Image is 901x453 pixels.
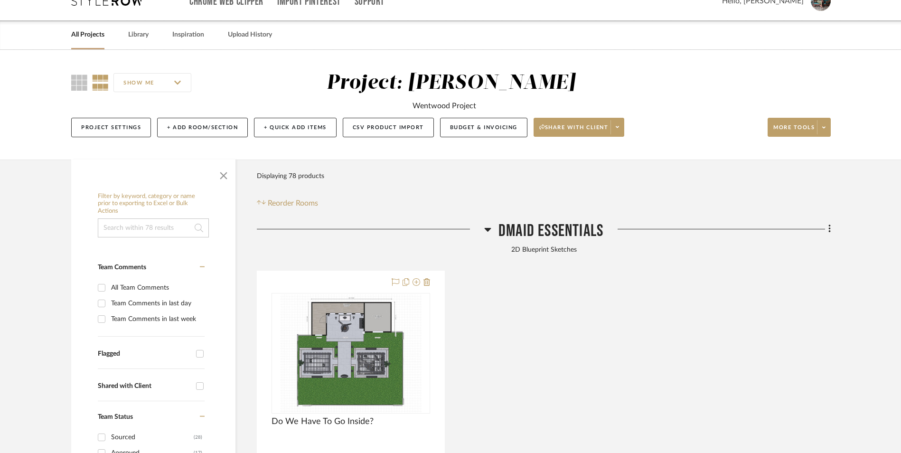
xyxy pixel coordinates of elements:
span: DMAID Essentials [498,221,603,241]
div: Displaying 78 products [257,167,324,186]
button: + Add Room/Section [157,118,248,137]
div: 2D Blueprint Sketches [257,245,831,255]
h6: Filter by keyword, category or name prior to exporting to Excel or Bulk Actions [98,193,209,215]
div: All Team Comments [111,280,202,295]
img: Do We Have To Go Inside? [280,294,422,413]
a: Upload History [228,28,272,41]
button: Project Settings [71,118,151,137]
div: Shared with Client [98,382,191,390]
span: More tools [773,124,815,138]
div: Flagged [98,350,191,358]
a: Inspiration [172,28,204,41]
button: + Quick Add Items [254,118,337,137]
button: Close [214,164,233,183]
button: Share with client [534,118,625,137]
span: Team Comments [98,264,146,271]
a: Library [128,28,149,41]
div: Wentwood Project [413,100,476,112]
span: Team Status [98,414,133,420]
button: Reorder Rooms [257,198,318,209]
div: Team Comments in last day [111,296,202,311]
span: Share with client [539,124,609,138]
input: Search within 78 results [98,218,209,237]
button: More tools [768,118,831,137]
div: Sourced [111,430,194,445]
div: Project: [PERSON_NAME] [327,73,575,93]
div: (28) [194,430,202,445]
a: All Projects [71,28,104,41]
button: Budget & Invoicing [440,118,527,137]
div: Team Comments in last week [111,311,202,327]
span: Do We Have To Go Inside? [272,416,374,427]
span: Reorder Rooms [268,198,318,209]
button: CSV Product Import [343,118,434,137]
